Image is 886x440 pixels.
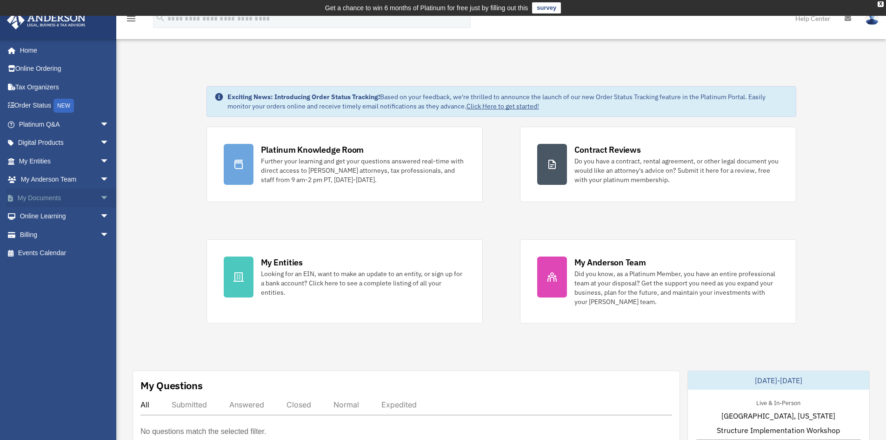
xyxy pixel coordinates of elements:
div: Expedited [381,400,417,409]
span: arrow_drop_down [100,207,119,226]
a: Tax Organizers [7,78,123,96]
a: Home [7,41,119,60]
a: My Anderson Team Did you know, as a Platinum Member, you have an entire professional team at your... [520,239,796,324]
img: Anderson Advisors Platinum Portal [4,11,88,29]
i: search [155,13,166,23]
a: Platinum Q&Aarrow_drop_down [7,115,123,134]
div: Live & In-Person [749,397,808,407]
div: Do you have a contract, rental agreement, or other legal document you would like an attorney's ad... [574,156,779,184]
span: Structure Implementation Workshop [717,425,840,436]
a: Order StatusNEW [7,96,123,115]
a: Online Ordering [7,60,123,78]
div: Submitted [172,400,207,409]
div: My Questions [140,379,203,393]
div: Looking for an EIN, want to make an update to an entity, or sign up for a bank account? Click her... [261,269,466,297]
i: menu [126,13,137,24]
img: User Pic [865,12,879,25]
a: Billingarrow_drop_down [7,225,123,244]
div: Did you know, as a Platinum Member, you have an entire professional team at your disposal? Get th... [574,269,779,306]
span: arrow_drop_down [100,134,119,153]
a: survey [532,2,561,14]
a: Events Calendar [7,244,123,263]
div: My Anderson Team [574,257,646,268]
div: All [140,400,149,409]
span: arrow_drop_down [100,189,119,208]
a: Platinum Knowledge Room Further your learning and get your questions answered real-time with dire... [207,127,483,202]
div: Based on your feedback, we're thrilled to announce the launch of our new Order Status Tracking fe... [227,92,788,111]
div: Contract Reviews [574,144,641,156]
div: close [878,1,884,7]
span: arrow_drop_down [100,152,119,171]
span: arrow_drop_down [100,115,119,134]
a: My Entitiesarrow_drop_down [7,152,123,170]
div: My Entities [261,257,303,268]
a: Click Here to get started! [466,102,539,110]
span: [GEOGRAPHIC_DATA], [US_STATE] [721,410,835,421]
div: Platinum Knowledge Room [261,144,364,156]
a: My Entities Looking for an EIN, want to make an update to an entity, or sign up for a bank accoun... [207,239,483,324]
div: Closed [286,400,311,409]
a: Online Learningarrow_drop_down [7,207,123,226]
span: arrow_drop_down [100,225,119,244]
div: Further your learning and get your questions answered real-time with direct access to [PERSON_NAM... [261,156,466,184]
div: Answered [229,400,264,409]
div: NEW [53,99,74,113]
a: Contract Reviews Do you have a contract, rental agreement, or other legal document you would like... [520,127,796,202]
div: Get a chance to win 6 months of Platinum for free just by filling out this [325,2,528,14]
span: arrow_drop_down [100,170,119,190]
div: [DATE]-[DATE] [688,371,869,390]
p: No questions match the selected filter. [140,425,266,438]
a: My Anderson Teamarrow_drop_down [7,170,123,189]
a: menu [126,16,137,24]
a: My Documentsarrow_drop_down [7,189,123,207]
a: Digital Productsarrow_drop_down [7,134,123,152]
div: Normal [333,400,359,409]
strong: Exciting News: Introducing Order Status Tracking! [227,93,380,101]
